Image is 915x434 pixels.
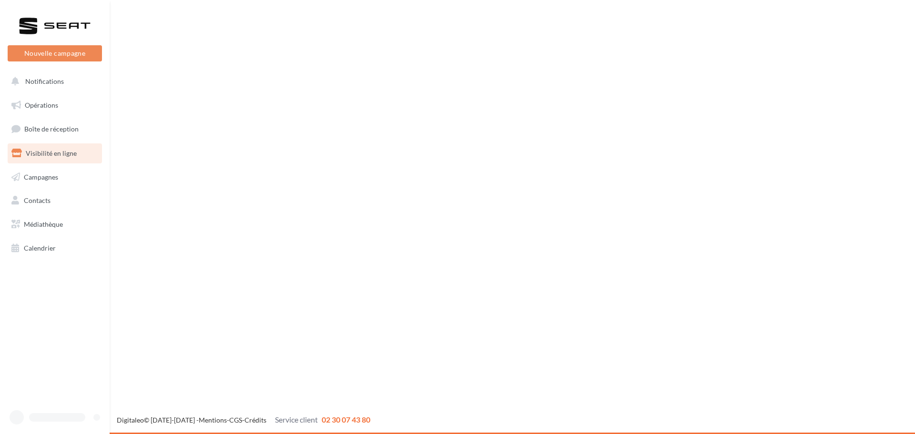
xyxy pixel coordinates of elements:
[24,125,79,133] span: Boîte de réception
[6,143,104,163] a: Visibilité en ligne
[117,416,370,424] span: © [DATE]-[DATE] - - -
[6,238,104,258] a: Calendrier
[322,415,370,424] span: 02 30 07 43 80
[8,45,102,61] button: Nouvelle campagne
[229,416,242,424] a: CGS
[24,244,56,252] span: Calendrier
[6,95,104,115] a: Opérations
[25,77,64,85] span: Notifications
[199,416,227,424] a: Mentions
[275,415,318,424] span: Service client
[6,71,100,91] button: Notifications
[25,101,58,109] span: Opérations
[6,167,104,187] a: Campagnes
[26,149,77,157] span: Visibilité en ligne
[24,220,63,228] span: Médiathèque
[6,214,104,234] a: Médiathèque
[6,119,104,139] a: Boîte de réception
[24,172,58,181] span: Campagnes
[6,191,104,211] a: Contacts
[244,416,266,424] a: Crédits
[24,196,51,204] span: Contacts
[117,416,144,424] a: Digitaleo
